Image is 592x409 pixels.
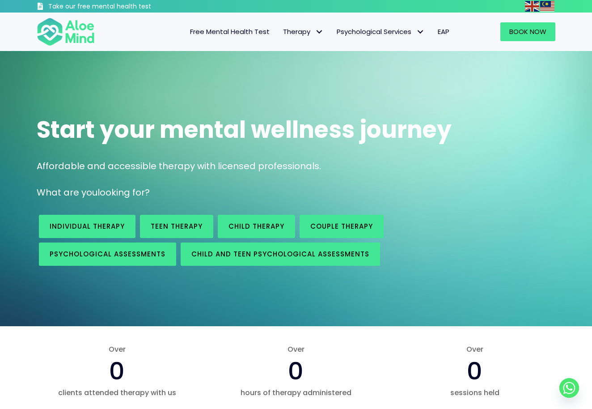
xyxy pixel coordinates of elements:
[525,1,540,11] a: English
[37,160,555,173] p: Affordable and accessible therapy with licensed professionals.
[50,249,165,259] span: Psychological assessments
[183,22,276,41] a: Free Mental Health Test
[37,388,198,398] span: clients attended therapy with us
[48,2,199,11] h3: Take our free mental health test
[216,344,376,354] span: Over
[525,1,539,12] img: en
[228,222,284,231] span: Child Therapy
[337,27,424,36] span: Psychological Services
[540,1,555,11] a: Malay
[288,354,304,388] span: 0
[414,26,427,38] span: Psychological Services: submenu
[509,27,546,36] span: Book Now
[37,344,198,354] span: Over
[106,22,456,41] nav: Menu
[438,27,449,36] span: EAP
[109,354,125,388] span: 0
[39,243,176,266] a: Psychological assessments
[37,186,97,199] span: What are you
[140,215,213,238] a: Teen Therapy
[97,186,150,199] span: looking for?
[500,22,555,41] a: Book Now
[216,388,376,398] span: hours of therapy administered
[151,222,203,231] span: Teen Therapy
[330,22,431,41] a: Psychological ServicesPsychological Services: submenu
[190,27,270,36] span: Free Mental Health Test
[218,215,295,238] a: Child Therapy
[467,354,482,388] span: 0
[181,243,380,266] a: Child and Teen Psychological assessments
[39,215,135,238] a: Individual therapy
[394,344,555,354] span: Over
[37,17,95,47] img: Aloe mind Logo
[313,26,326,38] span: Therapy: submenu
[394,388,555,398] span: sessions held
[559,378,579,398] a: Whatsapp
[310,222,373,231] span: Couple therapy
[431,22,456,41] a: EAP
[283,27,323,36] span: Therapy
[276,22,330,41] a: TherapyTherapy: submenu
[37,113,452,146] span: Start your mental wellness journey
[37,2,199,13] a: Take our free mental health test
[540,1,554,12] img: ms
[50,222,125,231] span: Individual therapy
[300,215,384,238] a: Couple therapy
[191,249,369,259] span: Child and Teen Psychological assessments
